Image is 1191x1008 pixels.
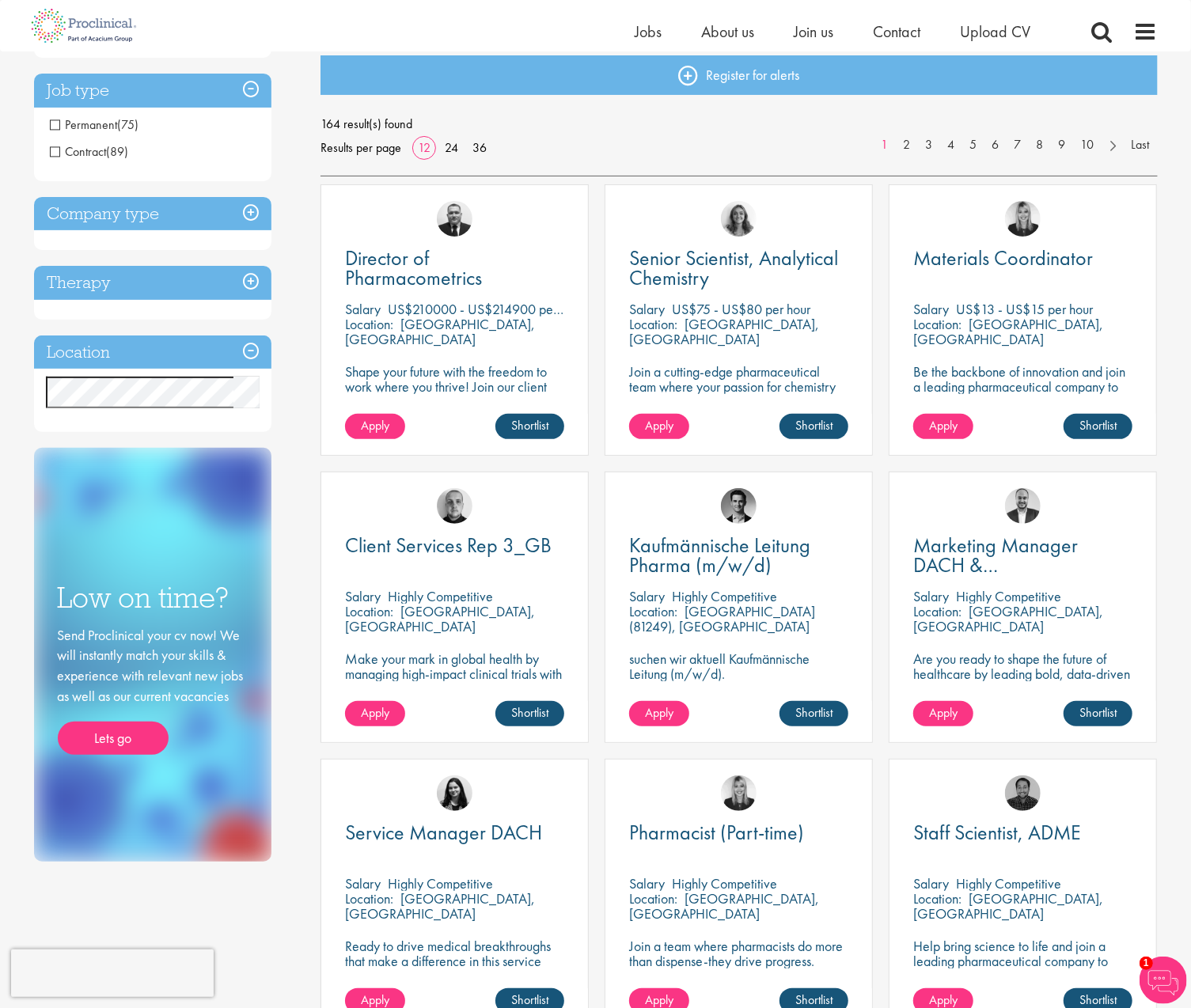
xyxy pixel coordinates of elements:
[361,417,389,434] span: Apply
[702,21,755,42] span: About us
[437,201,472,237] a: Jakub Hanas
[913,889,1103,923] p: [GEOGRAPHIC_DATA], [GEOGRAPHIC_DATA]
[495,701,564,726] a: Shortlist
[961,21,1031,42] a: Upload CV
[1064,701,1132,726] a: Shortlist
[345,938,564,983] p: Ready to drive medical breakthroughs that make a difference in this service manager position?
[345,532,552,559] span: Client Services Rep 3_GB
[345,315,535,348] p: [GEOGRAPHIC_DATA], [GEOGRAPHIC_DATA]
[345,536,564,555] a: Client Services Rep 3_GB
[913,701,973,726] a: Apply
[645,417,673,434] span: Apply
[50,116,139,133] span: Permanent
[918,136,941,154] a: 3
[629,819,804,846] span: Pharmacist (Part-time)
[34,74,271,108] h3: Job type
[913,823,1132,843] a: Staff Scientist, ADME
[629,364,848,424] p: Join a cutting-edge pharmaceutical team where your passion for chemistry will help shape the futu...
[1005,488,1041,524] img: Aitor Melia
[913,602,1103,635] p: [GEOGRAPHIC_DATA], [GEOGRAPHIC_DATA]
[1007,136,1030,154] a: 7
[345,889,535,923] p: [GEOGRAPHIC_DATA], [GEOGRAPHIC_DATA]
[495,414,564,439] a: Shortlist
[345,587,381,605] span: Salary
[1005,201,1041,237] img: Janelle Jones
[388,300,596,318] p: US$210000 - US$214900 per annum
[437,775,472,811] img: Indre Stankeviciute
[34,335,271,369] h3: Location
[956,874,1061,892] p: Highly Competitive
[629,938,848,968] p: Join a team where pharmacists do more than dispense-they drive progress.
[345,364,564,424] p: Shape your future with the freedom to work where you thrive! Join our client with this Director p...
[629,874,665,892] span: Salary
[956,300,1093,318] p: US$13 - US$15 per hour
[913,244,1093,271] span: Materials Coordinator
[984,136,1007,154] a: 6
[345,889,393,908] span: Location:
[11,949,214,997] iframe: reCAPTCHA
[956,587,1061,605] p: Highly Competitive
[874,21,921,42] a: Contact
[940,136,963,154] a: 4
[34,266,271,300] h3: Therapy
[721,201,757,237] a: Jackie Cerchio
[874,136,897,154] a: 1
[629,602,677,620] span: Location:
[629,602,815,635] p: [GEOGRAPHIC_DATA] (81249), [GEOGRAPHIC_DATA]
[629,889,677,908] span: Location:
[779,701,848,726] a: Shortlist
[107,143,129,160] span: (89)
[345,651,564,696] p: Make your mark in global health by managing high-impact clinical trials with a leading CRO.
[1124,136,1158,154] a: Last
[635,21,662,42] a: Jobs
[929,417,958,434] span: Apply
[388,587,493,605] p: Highly Competitive
[345,244,482,291] span: Director of Pharmacometrics
[672,874,777,892] p: Highly Competitive
[345,315,393,333] span: Location:
[629,889,819,923] p: [GEOGRAPHIC_DATA], [GEOGRAPHIC_DATA]
[345,602,535,635] p: [GEOGRAPHIC_DATA], [GEOGRAPHIC_DATA]
[672,300,810,318] p: US$75 - US$80 per hour
[1051,136,1074,154] a: 9
[1140,957,1187,1004] img: Chatbot
[1073,136,1102,154] a: 10
[1029,136,1052,154] a: 8
[896,136,919,154] a: 2
[629,248,848,288] a: Senior Scientist, Analytical Chemistry
[629,701,689,726] a: Apply
[913,819,1081,846] span: Staff Scientist, ADME
[50,143,107,160] span: Contract
[913,315,1103,348] p: [GEOGRAPHIC_DATA], [GEOGRAPHIC_DATA]
[437,488,472,524] a: Harry Budge
[721,775,757,811] a: Janelle Jones
[345,701,405,726] a: Apply
[361,704,389,721] span: Apply
[1064,414,1132,439] a: Shortlist
[345,602,393,620] span: Location:
[795,21,834,42] span: Join us
[34,197,271,231] h3: Company type
[50,116,118,133] span: Permanent
[629,651,848,681] p: suchen wir aktuell Kaufmännische Leitung (m/w/d).
[321,136,401,160] span: Results per page
[645,704,673,721] span: Apply
[321,55,1158,95] a: Register for alerts
[629,587,665,605] span: Salary
[913,315,962,333] span: Location:
[1005,775,1041,811] img: Mike Raletz
[645,991,673,1008] span: Apply
[50,143,129,160] span: Contract
[913,414,973,439] a: Apply
[962,136,985,154] a: 5
[913,532,1104,598] span: Marketing Manager DACH & [GEOGRAPHIC_DATA]
[321,112,1158,136] span: 164 result(s) found
[345,414,405,439] a: Apply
